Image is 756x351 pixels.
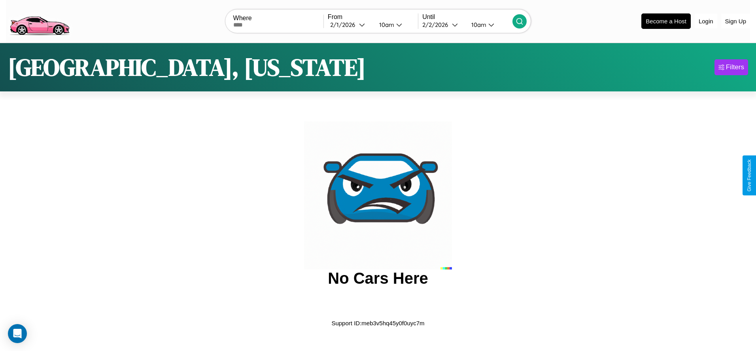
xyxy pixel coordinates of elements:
label: Where [233,15,323,22]
label: From [328,13,418,21]
div: Give Feedback [747,159,752,192]
h2: No Cars Here [328,269,428,287]
button: Login [695,14,717,28]
button: Filters [714,59,748,75]
button: 10am [465,21,512,29]
h1: [GEOGRAPHIC_DATA], [US_STATE] [8,51,366,83]
button: 2/1/2026 [328,21,373,29]
div: 2 / 2 / 2026 [422,21,452,28]
div: 2 / 1 / 2026 [330,21,359,28]
div: Open Intercom Messenger [8,324,27,343]
p: Support ID: meb3v5hq45y0f0uyc7m [331,318,424,328]
button: 10am [373,21,418,29]
div: Filters [726,63,744,71]
button: Become a Host [641,13,691,29]
div: 10am [375,21,396,28]
div: 10am [467,21,488,28]
button: Sign Up [721,14,750,28]
label: Until [422,13,512,21]
img: logo [6,4,73,37]
img: car [304,121,452,269]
